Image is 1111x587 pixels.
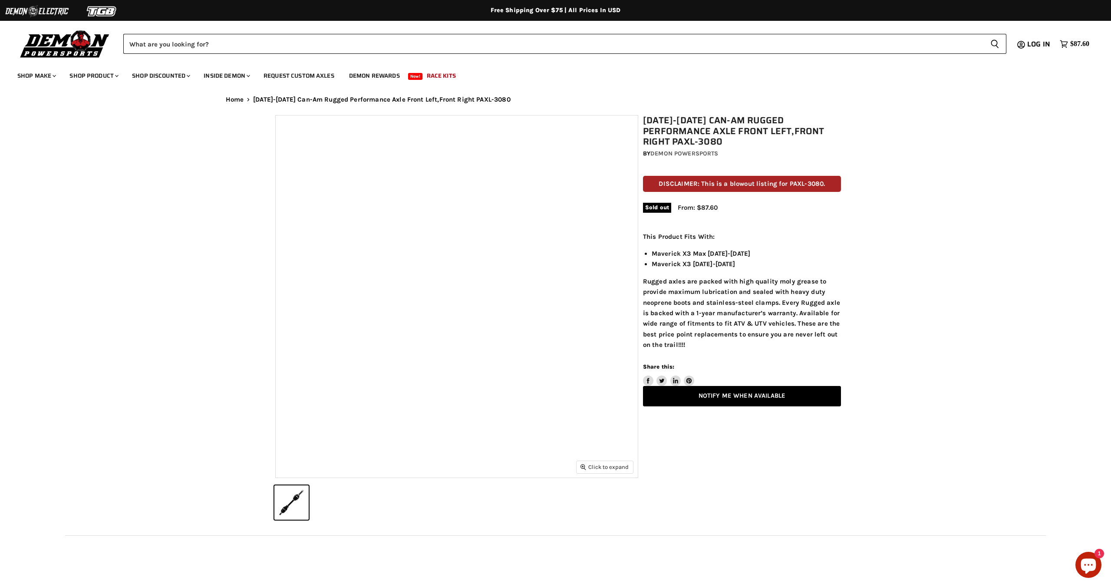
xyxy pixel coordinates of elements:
[643,386,841,406] a: Notify Me When Available
[125,67,195,85] a: Shop Discounted
[650,150,718,157] a: Demon Powersports
[226,96,244,103] a: Home
[1055,38,1094,50] a: $87.60
[208,7,903,14] div: Free Shipping Over $75 | All Prices In USD
[274,485,309,520] button: 2019-2023 Can-Am Rugged Performance Axle Front Left,Front Right PAXL-3080 thumbnail
[253,96,511,103] span: [DATE]-[DATE] Can-Am Rugged Performance Axle Front Left,Front Right PAXL-3080
[643,231,841,242] p: This Product Fits With:
[257,67,341,85] a: Request Custom Axles
[11,67,61,85] a: Shop Make
[408,73,423,80] span: New!
[643,203,671,212] span: Sold out
[1023,40,1055,48] a: Log in
[123,34,983,54] input: Search
[643,115,841,147] h1: [DATE]-[DATE] Can-Am Rugged Performance Axle Front Left,Front Right PAXL-3080
[580,464,629,470] span: Click to expand
[577,461,633,473] button: Click to expand
[343,67,406,85] a: Demon Rewards
[1070,40,1089,48] span: $87.60
[652,248,841,259] li: Maverick X3 Max [DATE]-[DATE]
[643,231,841,350] div: Rugged axles are packed with high quality moly grease to provide maximum lubrication and sealed w...
[678,204,718,211] span: From: $87.60
[643,363,695,386] aside: Share this:
[643,149,841,158] div: by
[1027,39,1050,49] span: Log in
[11,63,1087,85] ul: Main menu
[643,363,674,370] span: Share this:
[17,28,112,59] img: Demon Powersports
[208,96,903,103] nav: Breadcrumbs
[63,67,124,85] a: Shop Product
[123,34,1006,54] form: Product
[4,3,69,20] img: Demon Electric Logo 2
[643,176,841,192] p: DISCLAIMER: This is a blowout listing for PAXL-3080.
[69,3,135,20] img: TGB Logo 2
[652,259,841,269] li: Maverick X3 [DATE]-[DATE]
[1073,552,1104,580] inbox-online-store-chat: Shopify online store chat
[420,67,462,85] a: Race Kits
[983,34,1006,54] button: Search
[197,67,255,85] a: Inside Demon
